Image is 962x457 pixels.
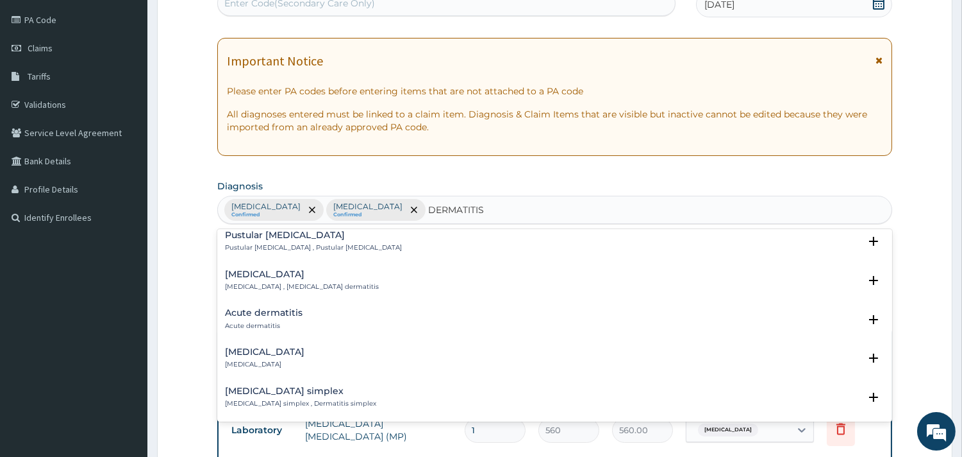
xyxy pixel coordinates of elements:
[299,411,458,449] td: [MEDICAL_DATA] [MEDICAL_DATA] (MP)
[225,322,303,331] p: Acute dermatitis
[225,230,402,240] h4: Pustular [MEDICAL_DATA]
[231,212,301,218] small: Confirmed
[225,386,376,396] h4: [MEDICAL_DATA] simplex
[408,204,420,216] span: remove selection option
[231,202,301,212] p: [MEDICAL_DATA]
[866,350,881,366] i: open select status
[67,72,215,89] div: Chat with us now
[210,6,241,37] div: Minimize live chat window
[227,108,883,134] p: All diagnoses entered must be linked to a claim item. Diagnosis & Claim Items that are visible bu...
[333,212,402,218] small: Confirmed
[866,312,881,327] i: open select status
[225,282,379,291] p: [MEDICAL_DATA] , [MEDICAL_DATA] dermatitis
[225,308,303,318] h4: Acute dermatitis
[74,143,177,273] span: We're online!
[225,243,402,252] p: Pustular [MEDICAL_DATA] , Pustular [MEDICAL_DATA]
[225,399,376,408] p: [MEDICAL_DATA] simplex , Dermatitis simplex
[225,360,304,369] p: [MEDICAL_DATA]
[28,42,53,54] span: Claims
[227,85,883,98] p: Please enter PA codes before entering items that are not attached to a PA code
[225,418,299,442] td: Laboratory
[6,313,244,358] textarea: Type your message and hit 'Enter'
[24,64,52,96] img: d_794563401_company_1708531726252_794563401
[866,273,881,288] i: open select status
[333,202,402,212] p: [MEDICAL_DATA]
[217,180,263,193] label: Diagnosis
[225,347,304,357] h4: [MEDICAL_DATA]
[866,234,881,249] i: open select status
[225,270,379,279] h4: [MEDICAL_DATA]
[866,390,881,405] i: open select status
[227,54,323,68] h1: Important Notice
[306,204,318,216] span: remove selection option
[698,424,758,436] span: [MEDICAL_DATA]
[28,71,51,82] span: Tariffs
